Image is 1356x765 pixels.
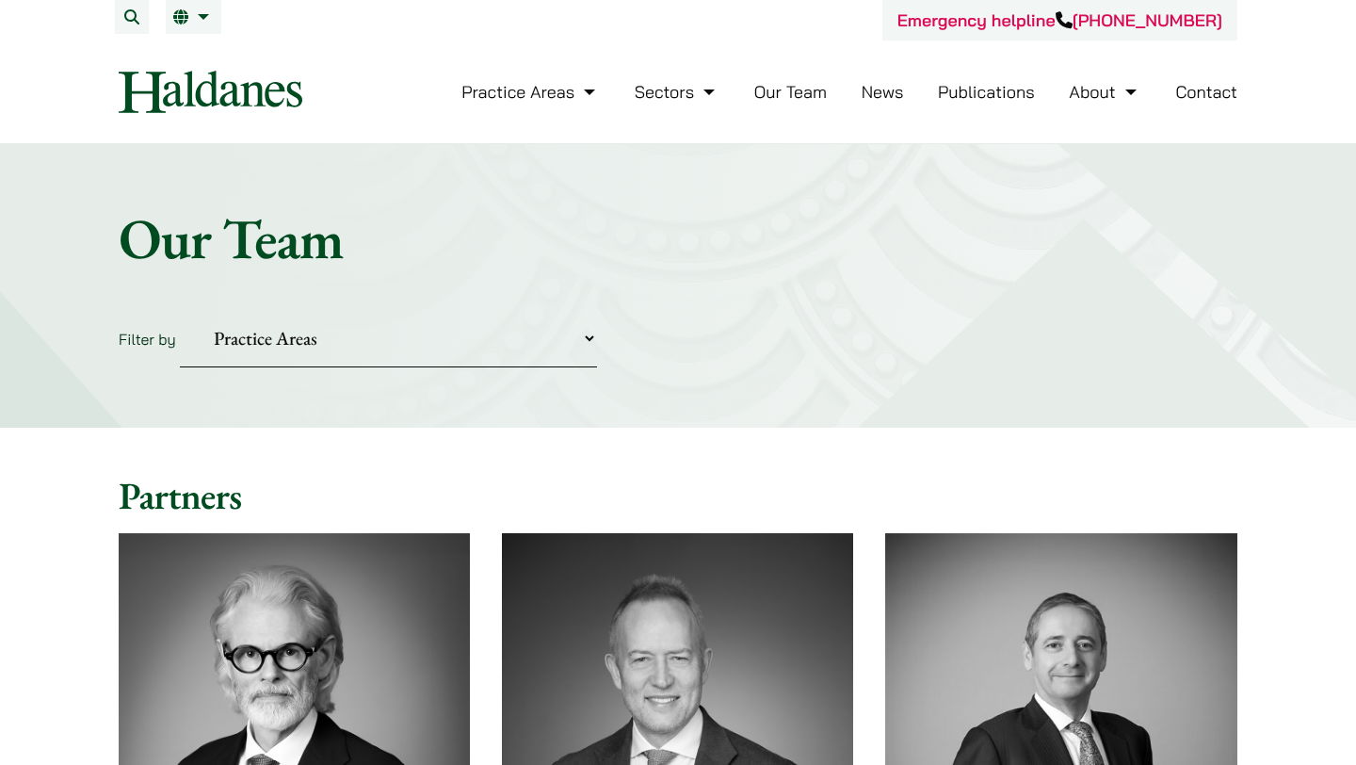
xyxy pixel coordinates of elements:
[173,9,214,24] a: EN
[897,9,1222,31] a: Emergency helpline[PHONE_NUMBER]
[635,81,719,103] a: Sectors
[119,330,176,349] label: Filter by
[1175,81,1237,103] a: Contact
[119,204,1237,272] h1: Our Team
[754,81,827,103] a: Our Team
[938,81,1035,103] a: Publications
[119,473,1237,518] h2: Partners
[119,71,302,113] img: Logo of Haldanes
[461,81,600,103] a: Practice Areas
[862,81,904,103] a: News
[1069,81,1140,103] a: About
